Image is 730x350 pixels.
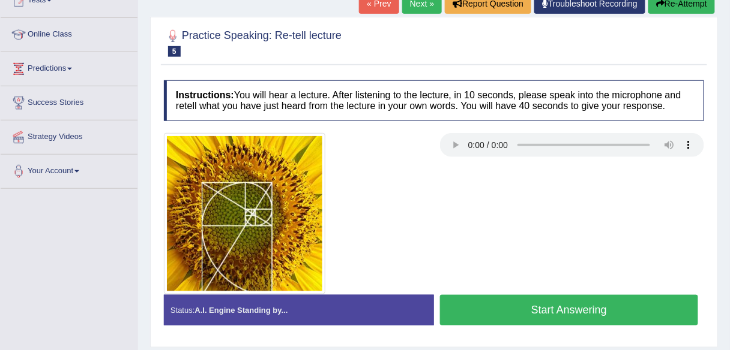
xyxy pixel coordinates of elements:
a: Online Class [1,18,137,48]
span: 5 [168,46,181,57]
b: Instructions: [176,90,234,100]
a: Predictions [1,52,137,82]
h2: Practice Speaking: Re-tell lecture [164,27,342,57]
a: Your Account [1,155,137,185]
h4: You will hear a lecture. After listening to the lecture, in 10 seconds, please speak into the mic... [164,80,704,120]
div: Status: [164,295,434,325]
button: Start Answering [440,295,698,325]
a: Success Stories [1,86,137,116]
a: Strategy Videos [1,120,137,150]
strong: A.I. Engine Standing by... [195,306,288,315]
